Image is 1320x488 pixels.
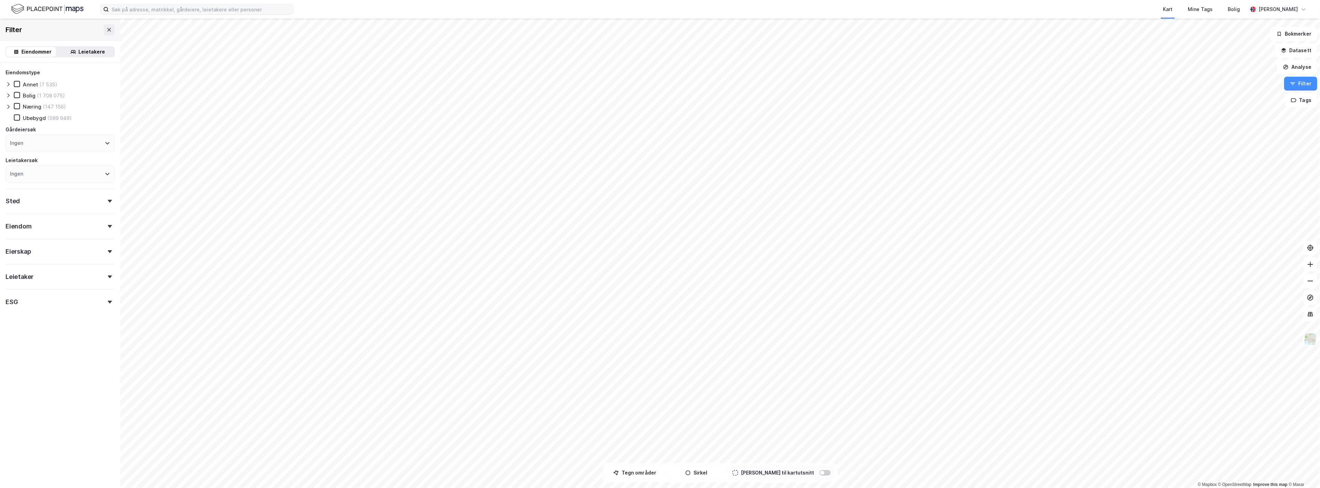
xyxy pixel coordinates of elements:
[10,139,23,147] div: Ingen
[1284,77,1317,91] button: Filter
[6,298,18,306] div: ESG
[1218,482,1252,487] a: OpenStreetMap
[10,170,23,178] div: Ingen
[1277,60,1317,74] button: Analyse
[79,48,105,56] div: Leietakere
[22,48,52,56] div: Eiendommer
[6,125,36,134] div: Gårdeiersøk
[6,156,38,165] div: Leietakersøk
[37,92,65,99] div: (1 708 075)
[23,115,46,121] div: Ubebygd
[6,68,40,77] div: Eiendomstype
[667,466,726,480] button: Sirkel
[1259,5,1298,13] div: [PERSON_NAME]
[605,466,664,480] button: Tegn områder
[1285,455,1320,488] iframe: Chat Widget
[6,247,31,256] div: Eierskap
[23,103,41,110] div: Næring
[109,4,293,15] input: Søk på adresse, matrikkel, gårdeiere, leietakere eller personer
[6,222,32,231] div: Eiendom
[1188,5,1213,13] div: Mine Tags
[1198,482,1217,487] a: Mapbox
[6,197,20,205] div: Sted
[6,273,34,281] div: Leietaker
[1275,44,1317,57] button: Datasett
[1253,482,1288,487] a: Improve this map
[1271,27,1317,41] button: Bokmerker
[1304,332,1317,346] img: Z
[23,92,36,99] div: Bolig
[1285,455,1320,488] div: Kontrollprogram for chat
[1228,5,1240,13] div: Bolig
[741,469,814,477] div: [PERSON_NAME] til kartutsnitt
[47,115,72,121] div: (599 949)
[39,81,57,88] div: (7 535)
[1285,93,1317,107] button: Tags
[6,24,22,35] div: Filter
[43,103,66,110] div: (147 156)
[1163,5,1173,13] div: Kart
[11,3,84,15] img: logo.f888ab2527a4732fd821a326f86c7f29.svg
[23,81,38,88] div: Annet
